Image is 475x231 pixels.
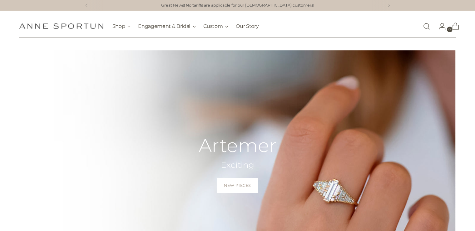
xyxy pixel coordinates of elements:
a: Open search modal [420,20,433,33]
span: 0 [447,27,453,32]
a: Great News! No tariffs are applicable for our [DEMOGRAPHIC_DATA] customers! [161,3,314,8]
span: New Pieces [224,183,251,188]
button: Engagement & Bridal [138,19,196,33]
h2: Artemer [199,135,277,156]
a: Anne Sportun Fine Jewellery [19,23,103,29]
a: Open cart modal [447,20,459,33]
h2: Exciting [199,160,277,171]
a: Our Story [236,19,259,33]
button: Shop [112,19,131,33]
button: Custom [203,19,228,33]
a: Go to the account page [433,20,446,33]
a: New Pieces [217,178,258,193]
